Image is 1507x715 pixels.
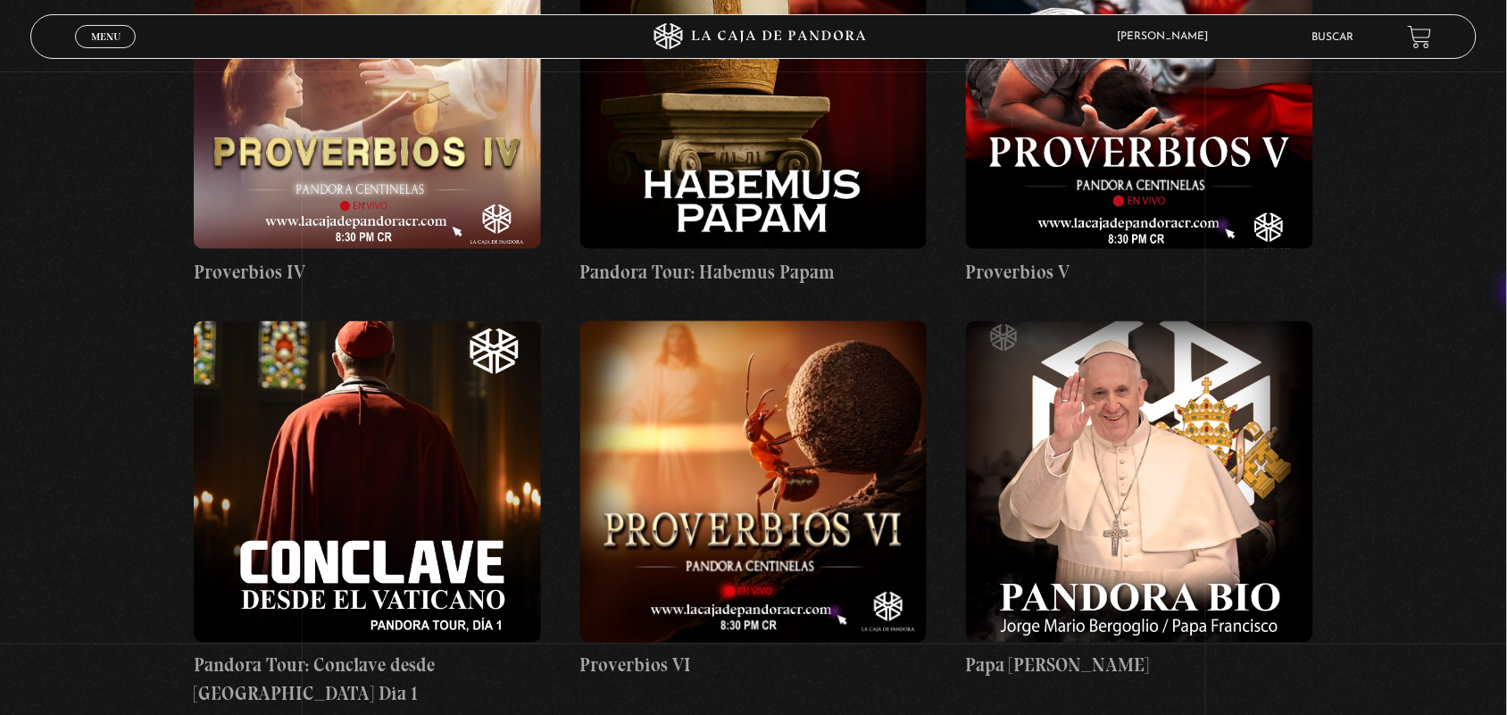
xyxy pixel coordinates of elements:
h4: Pandora Tour: Conclave desde [GEOGRAPHIC_DATA] Dia 1 [194,652,541,708]
h4: Pandora Tour: Habemus Papam [580,258,928,287]
h4: Proverbios VI [580,652,928,680]
a: Proverbios VI [580,321,928,680]
a: Papa [PERSON_NAME] [966,321,1313,680]
h4: Proverbios IV [194,258,541,287]
a: View your shopping cart [1408,25,1432,49]
span: Cerrar [85,46,127,59]
h4: Proverbios V [966,258,1313,287]
h4: Papa [PERSON_NAME] [966,652,1313,680]
span: Menu [91,31,121,42]
span: [PERSON_NAME] [1109,31,1227,42]
a: Buscar [1312,32,1354,43]
a: Pandora Tour: Conclave desde [GEOGRAPHIC_DATA] Dia 1 [194,321,541,708]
